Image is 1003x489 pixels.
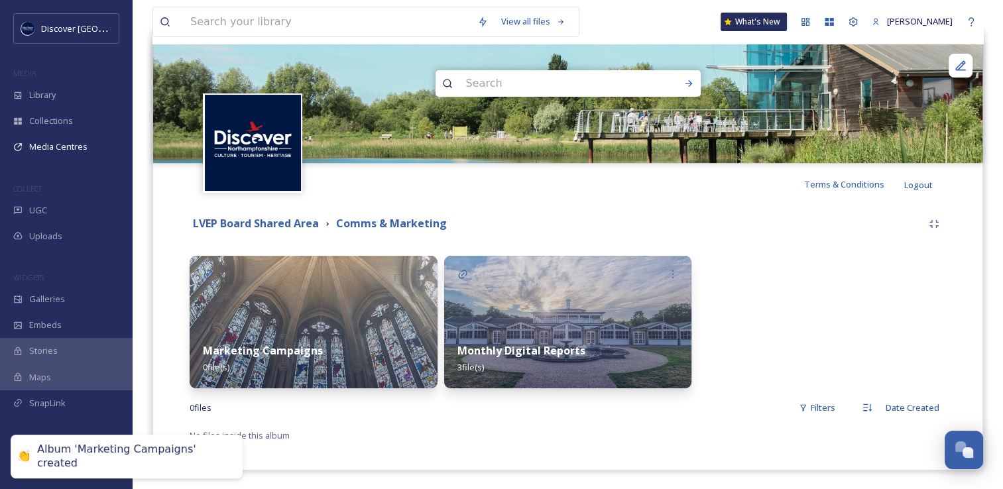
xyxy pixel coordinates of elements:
[887,15,953,27] span: [PERSON_NAME]
[29,397,66,409] span: SnapLink
[203,343,323,358] strong: Marketing Campaigns
[193,216,319,231] strong: LVEP Board Shared Area
[457,361,484,373] span: 3 file(s)
[13,68,36,78] span: MEDIA
[879,395,946,421] div: Date Created
[153,44,982,163] img: Stanwick Lakes.jpg
[37,443,229,470] div: Album 'Marketing Campaigns' created
[29,230,62,243] span: Uploads
[205,95,301,191] img: Untitled%20design%20%282%29.png
[29,371,51,384] span: Maps
[13,272,44,282] span: WIDGETS
[203,361,229,373] span: 0 file(s)
[804,176,904,192] a: Terms & Conditions
[444,256,692,388] img: 6e773825-639c-4154-8ef7-c1bab9e0b961.jpg
[945,431,983,469] button: Open Chat
[721,13,787,31] a: What's New
[865,9,959,34] a: [PERSON_NAME]
[459,69,641,98] input: Search
[495,9,572,34] a: View all files
[41,22,162,34] span: Discover [GEOGRAPHIC_DATA]
[190,402,211,414] span: 0 file s
[29,115,73,127] span: Collections
[17,450,30,464] div: 👏
[336,216,447,231] strong: Comms & Marketing
[29,204,47,217] span: UGC
[29,89,56,101] span: Library
[457,343,585,358] strong: Monthly Digital Reports
[792,395,842,421] div: Filters
[904,179,933,191] span: Logout
[804,178,884,190] span: Terms & Conditions
[190,429,290,441] span: No files inside this album
[29,319,62,331] span: Embeds
[29,140,88,153] span: Media Centres
[13,184,42,193] span: COLLECT
[21,22,34,35] img: Untitled%20design%20%282%29.png
[29,345,58,357] span: Stories
[184,7,471,36] input: Search your library
[29,293,65,305] span: Galleries
[190,256,438,388] img: 5a9e1a01-d205-4bc8-867e-abd62cfb2e2b.jpg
